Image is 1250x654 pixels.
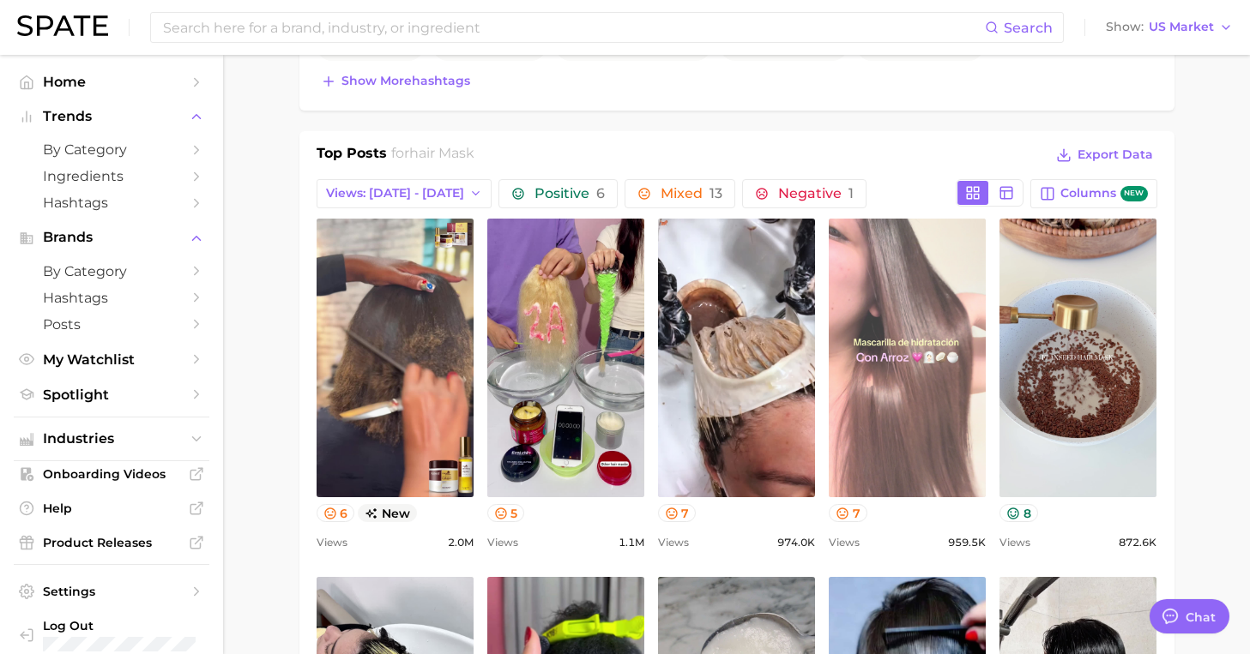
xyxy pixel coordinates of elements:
[14,346,209,373] a: My Watchlist
[14,495,209,521] a: Help
[14,225,209,250] button: Brands
[534,187,605,201] span: Positive
[14,258,209,285] a: by Category
[43,168,180,184] span: Ingredients
[487,504,525,522] button: 5
[326,186,464,201] span: Views: [DATE] - [DATE]
[14,163,209,189] a: Ingredients
[448,532,474,553] span: 2.0m
[14,461,209,487] a: Onboarding Videos
[1106,22,1144,32] span: Show
[43,466,180,482] span: Onboarding Videos
[1004,20,1053,36] span: Search
[14,426,209,452] button: Industries
[317,179,492,208] button: Views: [DATE] - [DATE]
[317,143,387,169] h1: Top Posts
[43,351,180,368] span: My Watchlist
[409,145,474,161] span: hair mask
[317,532,347,553] span: Views
[317,504,355,522] button: 6
[661,187,722,201] span: Mixed
[848,185,854,201] span: 1
[43,263,180,279] span: by Category
[1102,16,1237,39] button: ShowUS Market
[43,501,180,516] span: Help
[341,74,470,88] span: Show more hashtags
[14,104,209,129] button: Trends
[43,230,180,245] span: Brands
[14,136,209,163] a: by Category
[1030,179,1156,208] button: Columnsnew
[1078,147,1153,162] span: Export Data
[778,187,854,201] span: Negative
[43,584,180,599] span: Settings
[43,74,180,90] span: Home
[948,532,986,553] span: 959.5k
[14,381,209,408] a: Spotlight
[1149,22,1214,32] span: US Market
[14,530,209,555] a: Product Releases
[658,532,689,553] span: Views
[999,504,1038,522] button: 8
[1052,143,1156,167] button: Export Data
[43,195,180,211] span: Hashtags
[777,532,815,553] span: 974.0k
[358,504,417,522] span: new
[487,532,518,553] span: Views
[1119,532,1156,553] span: 872.6k
[710,185,722,201] span: 13
[43,141,180,158] span: by Category
[1120,186,1148,202] span: new
[43,535,180,550] span: Product Releases
[14,311,209,338] a: Posts
[619,532,644,553] span: 1.1m
[391,143,474,169] h2: for
[14,189,209,216] a: Hashtags
[43,618,245,633] span: Log Out
[317,69,474,93] button: Show morehashtags
[43,387,180,403] span: Spotlight
[1060,186,1147,202] span: Columns
[14,69,209,95] a: Home
[161,13,985,42] input: Search here for a brand, industry, or ingredient
[829,532,860,553] span: Views
[596,185,605,201] span: 6
[14,285,209,311] a: Hashtags
[17,15,108,36] img: SPATE
[658,504,697,522] button: 7
[999,532,1030,553] span: Views
[829,504,867,522] button: 7
[43,290,180,306] span: Hashtags
[14,579,209,604] a: Settings
[43,431,180,447] span: Industries
[43,316,180,333] span: Posts
[43,109,180,124] span: Trends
